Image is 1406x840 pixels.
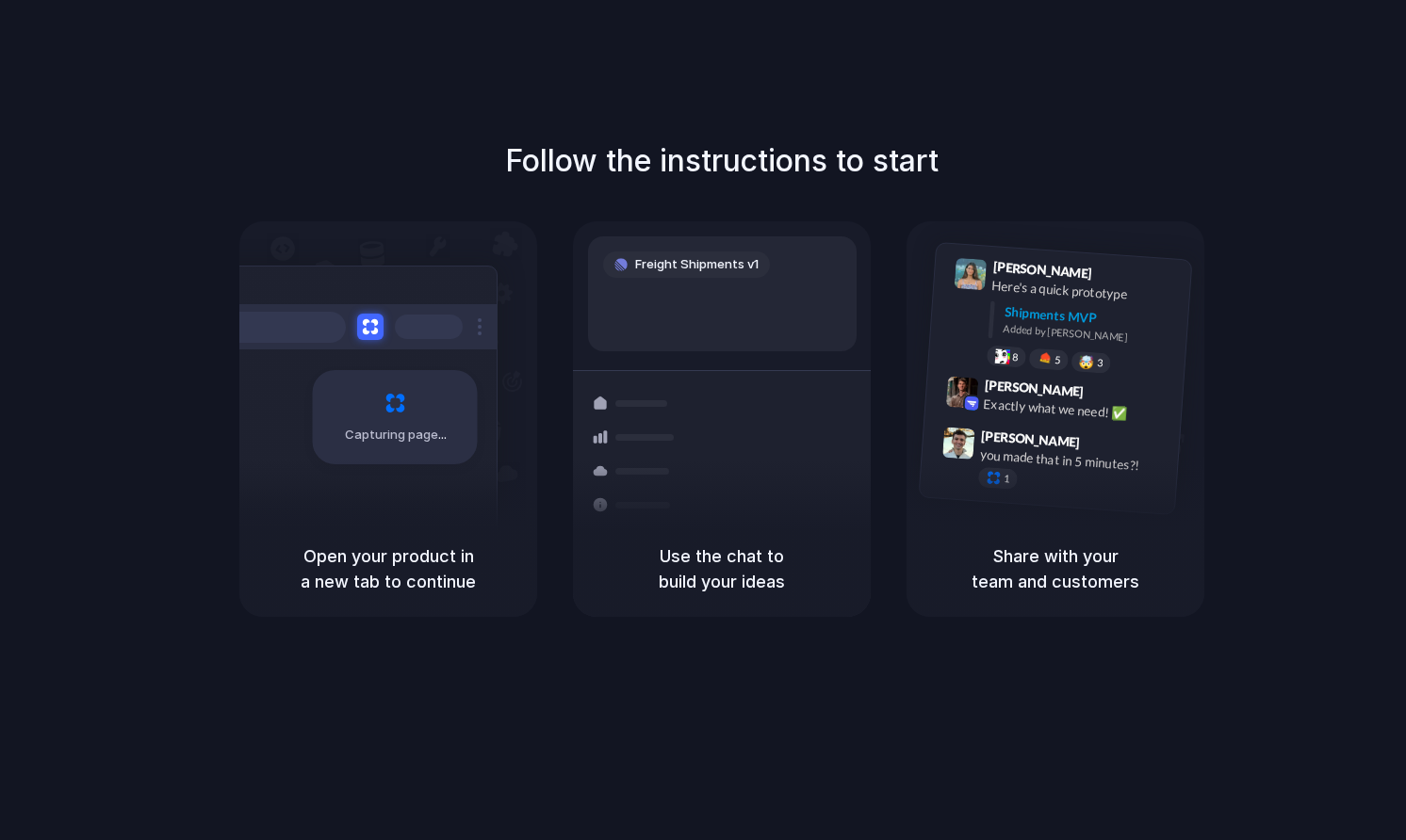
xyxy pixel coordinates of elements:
[984,375,1084,402] span: [PERSON_NAME]
[1089,384,1128,407] span: 9:42 AM
[635,255,759,274] span: Freight Shipments v1
[1098,266,1136,288] span: 9:41 AM
[1054,355,1061,365] span: 5
[979,445,1168,477] div: you made that in 5 minutes?!
[262,543,515,594] h5: Open your product in a new tab to continue
[1003,321,1176,348] div: Added by [PERSON_NAME]
[596,543,848,594] h5: Use the chat to build your ideas
[345,426,450,444] span: Capturing page
[983,395,1171,427] div: Exactly what we need! ✅
[992,256,1092,283] span: [PERSON_NAME]
[1086,435,1124,458] span: 9:47 AM
[1079,356,1095,370] div: 🤯
[1012,352,1019,363] span: 8
[929,543,1182,594] h5: Share with your team and customers
[1097,358,1104,368] span: 3
[1004,302,1178,333] div: Shipments MVP
[981,426,1081,453] span: [PERSON_NAME]
[991,276,1180,308] div: Here's a quick prototype
[505,138,939,184] h1: Follow the instructions to start
[1004,474,1010,484] span: 1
